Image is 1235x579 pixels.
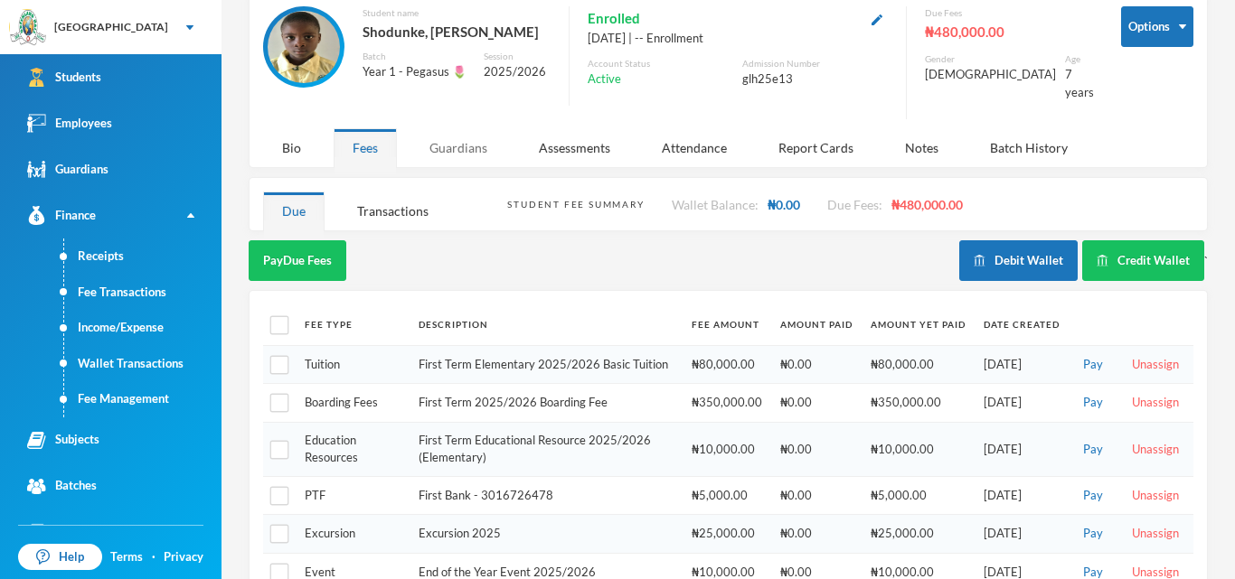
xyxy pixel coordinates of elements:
[1078,355,1108,375] button: Pay
[484,63,551,81] div: 2025/2026
[152,548,156,566] div: ·
[1127,440,1184,460] button: Unassign
[959,240,1078,281] button: Debit Wallet
[363,63,471,81] div: Year 1 - Pegasus 🌷
[18,544,102,571] a: Help
[363,20,551,43] div: Shodunke, [PERSON_NAME]
[683,422,771,476] td: ₦10,000.00
[862,304,975,345] th: Amount Yet Paid
[588,30,888,48] div: [DATE] | -- Enrollment
[643,128,746,167] div: Attendance
[866,8,888,29] button: Edit
[759,128,872,167] div: Report Cards
[975,345,1069,384] td: [DATE]
[27,68,101,87] div: Students
[64,346,222,382] a: Wallet Transactions
[1127,524,1184,544] button: Unassign
[925,6,1094,20] div: Due Fees
[925,20,1094,43] div: ₦480,000.00
[975,384,1069,423] td: [DATE]
[971,128,1087,167] div: Batch History
[263,128,320,167] div: Bio
[862,515,975,554] td: ₦25,000.00
[862,422,975,476] td: ₦10,000.00
[164,548,203,566] a: Privacy
[925,66,1056,84] div: [DEMOGRAPHIC_DATA]
[1082,240,1204,281] button: Credit Wallet
[410,345,683,384] td: First Term Elementary 2025/2026 Basic Tuition
[1065,66,1094,101] div: 7 years
[338,191,448,230] div: Transactions
[64,275,222,311] a: Fee Transactions
[683,345,771,384] td: ₦80,000.00
[296,384,410,423] td: Boarding Fees
[975,304,1069,345] th: Date Created
[1127,393,1184,413] button: Unassign
[683,384,771,423] td: ₦350,000.00
[520,128,629,167] div: Assessments
[975,515,1069,554] td: [DATE]
[975,422,1069,476] td: [DATE]
[1127,486,1184,506] button: Unassign
[588,57,733,70] div: Account Status
[886,128,957,167] div: Notes
[296,515,410,554] td: Excursion
[1078,524,1108,544] button: Pay
[296,345,410,384] td: Tuition
[891,197,963,212] span: ₦480,000.00
[588,6,640,30] span: Enrolled
[410,128,506,167] div: Guardians
[1078,440,1108,460] button: Pay
[296,304,410,345] th: Fee Type
[54,19,168,35] div: [GEOGRAPHIC_DATA]
[925,52,1056,66] div: Gender
[1121,6,1193,47] button: Options
[249,240,346,281] button: PayDue Fees
[771,384,862,423] td: ₦0.00
[64,310,222,346] a: Income/Expense
[410,476,683,515] td: First Bank - 3016726478
[742,57,888,70] div: Admission Number
[484,50,551,63] div: Session
[27,431,99,450] div: Subjects
[410,304,683,345] th: Description
[363,50,471,63] div: Batch
[959,240,1208,281] div: `
[588,70,621,89] span: Active
[10,10,46,46] img: logo
[507,198,644,211] div: Student Fee Summary
[410,422,683,476] td: First Term Educational Resource 2025/2026 (Elementary)
[110,548,143,566] a: Terms
[27,523,125,542] div: Report Cards
[296,422,410,476] td: Education Resources
[771,476,862,515] td: ₦0.00
[827,197,882,212] span: Due Fees:
[410,384,683,423] td: First Term 2025/2026 Boarding Fee
[296,476,410,515] td: PTF
[1078,393,1108,413] button: Pay
[683,304,771,345] th: Fee Amount
[268,11,340,83] img: STUDENT
[771,345,862,384] td: ₦0.00
[263,191,325,230] div: Due
[410,515,683,554] td: Excursion 2025
[363,6,551,20] div: Student name
[27,114,112,133] div: Employees
[862,384,975,423] td: ₦350,000.00
[334,128,397,167] div: Fees
[771,304,862,345] th: Amount Paid
[27,160,108,179] div: Guardians
[1127,355,1184,375] button: Unassign
[672,197,759,212] span: Wallet Balance:
[742,70,888,89] div: glh25e13
[683,515,771,554] td: ₦25,000.00
[64,238,222,275] a: Receipts
[771,422,862,476] td: ₦0.00
[862,345,975,384] td: ₦80,000.00
[683,476,771,515] td: ₦5,000.00
[975,476,1069,515] td: [DATE]
[862,476,975,515] td: ₦5,000.00
[1078,486,1108,506] button: Pay
[1065,52,1094,66] div: Age
[771,515,862,554] td: ₦0.00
